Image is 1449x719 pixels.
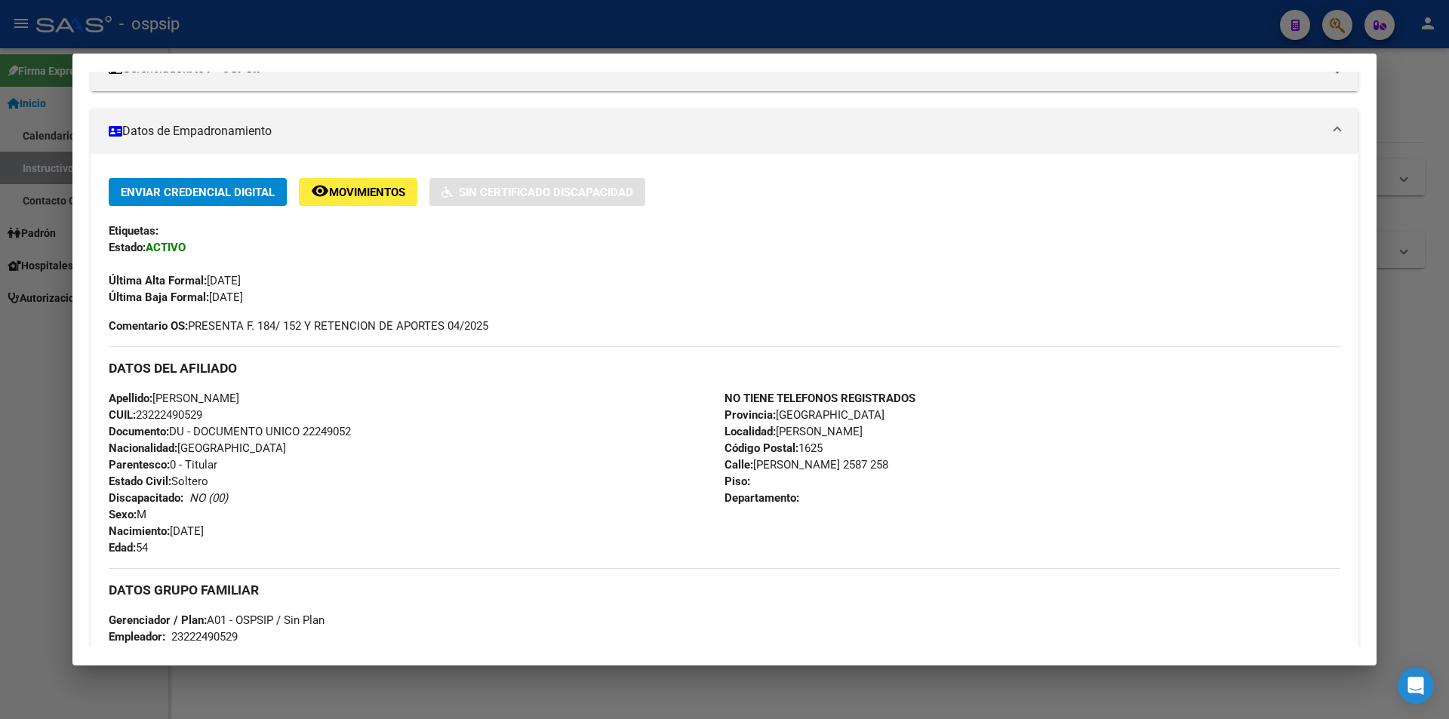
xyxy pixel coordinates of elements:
span: Movimientos [329,186,405,199]
span: 23222490529 [109,408,202,422]
strong: Calle: [724,458,753,472]
span: 54 [109,541,148,555]
span: [GEOGRAPHIC_DATA] [109,441,286,455]
strong: Sexo: [109,508,137,521]
h3: DATOS GRUPO FAMILIAR [109,582,1340,598]
strong: Provincia: [724,408,776,422]
button: Movimientos [299,178,417,206]
div: 23222490529 [171,628,238,645]
strong: Estado: [109,241,146,254]
span: [DATE] [109,290,243,304]
strong: Etiquetas: [109,224,158,238]
span: PRESENTA F. 184/ 152 Y RETENCION DE APORTES 04/2025 [109,318,488,334]
strong: Localidad: [724,425,776,438]
strong: Comentario OS: [109,319,188,333]
span: 0 - Titular [109,458,217,472]
span: 1625 [724,441,823,455]
span: [DATE] [109,274,241,287]
span: Enviar Credencial Digital [121,186,275,199]
strong: Gerenciador / Plan: [109,613,207,627]
strong: Tipo Beneficiario Titular: [109,647,234,660]
h3: DATOS DEL AFILIADO [109,360,1340,376]
span: M [109,508,146,521]
strong: Departamento: [724,491,799,505]
i: NO (00) [189,491,228,505]
strong: Edad: [109,541,136,555]
span: [DATE] [109,524,204,538]
strong: NO TIENE TELEFONOS REGISTRADOS [724,392,915,405]
mat-expansion-panel-header: Datos de Empadronamiento [91,109,1358,154]
strong: Nacionalidad: [109,441,177,455]
div: Open Intercom Messenger [1398,668,1434,704]
mat-panel-title: Datos de Empadronamiento [109,122,1322,140]
strong: Última Baja Formal: [109,290,209,304]
strong: Discapacitado: [109,491,183,505]
strong: Documento: [109,425,169,438]
strong: Apellido: [109,392,152,405]
span: [PERSON_NAME] 2587 258 [724,458,888,472]
mat-icon: remove_red_eye [311,182,329,200]
span: Soltero [109,475,208,488]
strong: CUIL: [109,408,136,422]
span: A01 - OSPSIP / Sin Plan [109,613,325,627]
span: [PERSON_NAME] [109,392,239,405]
span: Sin Certificado Discapacidad [459,186,633,199]
span: DU - DOCUMENTO UNICO 22249052 [109,425,351,438]
strong: ACTIVO [146,241,186,254]
strong: Última Alta Formal: [109,274,207,287]
span: [PERSON_NAME] [724,425,863,438]
strong: Estado Civil: [109,475,171,488]
span: [GEOGRAPHIC_DATA] [724,408,884,422]
span: 04 - MONOTRIBUTISTAS [109,647,356,660]
strong: Código Postal: [724,441,798,455]
button: Enviar Credencial Digital [109,178,287,206]
strong: Nacimiento: [109,524,170,538]
strong: Piso: [724,475,750,488]
strong: Parentesco: [109,458,170,472]
strong: Empleador: [109,630,165,644]
button: Sin Certificado Discapacidad [429,178,645,206]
